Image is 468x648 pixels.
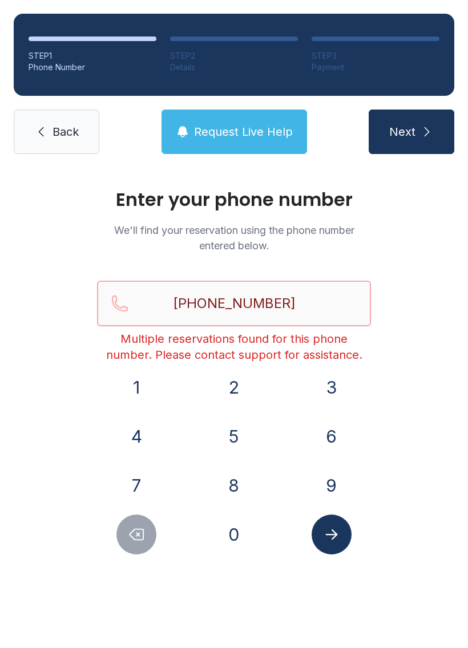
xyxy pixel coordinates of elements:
button: 1 [116,367,156,407]
div: Phone Number [29,62,156,73]
div: STEP 3 [312,50,439,62]
button: 9 [312,465,352,505]
p: We'll find your reservation using the phone number entered below. [97,222,371,253]
button: 0 [214,515,254,554]
button: Delete number [116,515,156,554]
button: 8 [214,465,254,505]
button: 5 [214,416,254,456]
button: 3 [312,367,352,407]
div: Payment [312,62,439,73]
span: Back [53,124,79,140]
span: Request Live Help [194,124,293,140]
div: Details [170,62,298,73]
button: 2 [214,367,254,407]
div: STEP 1 [29,50,156,62]
button: 4 [116,416,156,456]
button: 7 [116,465,156,505]
h1: Enter your phone number [97,191,371,209]
button: Submit lookup form [312,515,352,554]
div: Multiple reservations found for this phone number. Please contact support for assistance. [97,331,371,363]
button: 6 [312,416,352,456]
div: STEP 2 [170,50,298,62]
span: Next [389,124,415,140]
input: Reservation phone number [97,281,371,326]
